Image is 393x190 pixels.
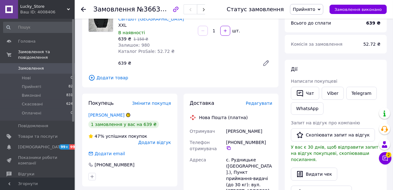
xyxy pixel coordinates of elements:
[366,21,381,25] b: 639 ₴
[293,7,315,12] span: Прийнято
[20,4,67,9] span: Lucky_Store
[81,6,86,12] div: Повернутися назад
[379,152,391,165] button: Чат з покупцем2
[132,101,171,106] span: Змінити покупця
[190,129,215,134] span: Отримувач
[71,110,73,116] span: 0
[118,22,193,28] div: XXL
[133,37,148,41] span: 1 150 ₴
[66,101,73,107] span: 624
[59,144,69,150] span: 99+
[291,87,319,100] button: Чат
[88,133,147,139] div: успішних покупок
[88,74,272,81] span: Додати товар
[20,9,75,15] div: Ваш ID: 4008406
[231,28,241,34] div: шт.
[291,79,337,84] span: Написати покупцеві
[66,93,73,98] span: 831
[322,87,344,100] a: Viber
[291,168,337,181] button: Видати чек
[226,139,272,151] div: [PHONE_NUMBER]
[3,22,73,33] input: Пошук
[291,120,360,125] span: Запит на відгук про компанію
[88,151,126,157] div: Додати email
[88,121,159,128] div: 1 замовлення у вас на 639 ₴
[22,101,43,107] span: Скасовані
[291,42,343,47] span: Комісія за замовлення
[291,21,331,25] span: Всього до сплати
[198,114,250,121] div: Нова Пошта (платна)
[93,6,135,13] span: Замовлення
[363,42,381,47] span: 52.72 ₴
[116,59,257,67] div: 639 ₴
[71,75,73,81] span: 0
[94,151,126,157] div: Додати email
[69,144,80,150] span: 99+
[95,134,104,139] span: 47%
[225,126,274,137] div: [PERSON_NAME]
[118,49,175,54] span: Каталог ProSale: 52.72 ₴
[291,145,378,162] span: У вас є 30 днів, щоб відправити запит на відгук покупцеві, скопіювавши посилання.
[89,7,113,32] img: Світшот Stone Island
[346,87,377,100] a: Telegram
[88,113,124,118] a: [PERSON_NAME]
[18,155,58,166] span: Показники роботи компанії
[18,144,64,150] span: [DEMOGRAPHIC_DATA]
[18,134,58,139] span: Товари та послуги
[22,110,41,116] span: Оплачені
[18,123,48,129] span: Повідомлення
[22,93,41,98] span: Виконані
[18,39,35,44] span: Головна
[291,128,375,141] button: Скопіювати запит на відгук
[190,140,217,151] span: Телефон отримувача
[190,100,214,106] span: Доставка
[138,140,171,145] span: Додати відгук
[18,49,75,60] span: Замовлення та повідомлення
[246,101,272,106] span: Редагувати
[18,66,44,71] span: Замовлення
[291,66,297,72] span: Дії
[330,5,387,14] button: Замовлення виконано
[18,171,34,177] span: Відгуки
[118,30,145,35] span: В наявності
[118,36,131,41] span: 639 ₴
[118,43,150,48] span: Залишок: 980
[291,102,324,115] a: WhatsApp
[118,16,184,21] a: Світшот [GEOGRAPHIC_DATA]
[88,100,114,106] span: Покупець
[386,152,391,157] span: 2
[68,84,73,90] span: 82
[190,157,206,162] span: Адреса
[22,84,41,90] span: Прийняті
[260,57,272,69] a: Редагувати
[137,5,181,13] span: №366321688
[22,75,31,81] span: Нові
[227,6,284,12] div: Статус замовлення
[335,7,382,12] span: Замовлення виконано
[94,162,135,168] div: [PHONE_NUMBER]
